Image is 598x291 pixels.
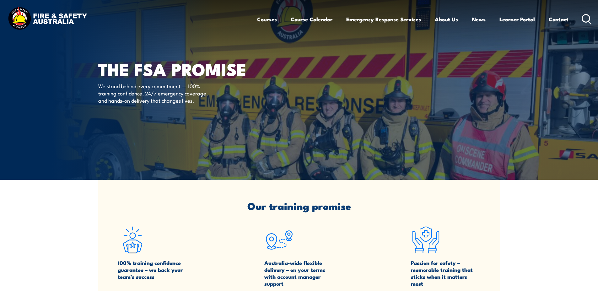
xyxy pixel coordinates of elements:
[118,225,148,255] img: confidence-icon
[118,201,481,210] h2: Our training promise
[472,11,486,28] a: News
[411,225,441,255] img: safety-icon2
[499,11,535,28] a: Learner Portal
[549,11,568,28] a: Contact
[346,11,421,28] a: Emergency Response Services
[118,259,187,287] h4: 100% training confidence guarantee – we back your team’s success
[257,11,277,28] a: Courses
[264,259,334,287] h4: Australia-wide flexible delivery – on your terms with account manager support
[98,62,253,76] h1: The FSA promise
[291,11,332,28] a: Course Calendar
[411,259,480,287] h4: Passion for safety – memorable training that sticks when it matters most
[264,225,294,255] img: flexible-delivery-icon
[98,82,213,104] p: We stand behind every commitment — 100% training confidence, 24/7 emergency coverage, and hands-o...
[435,11,458,28] a: About Us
